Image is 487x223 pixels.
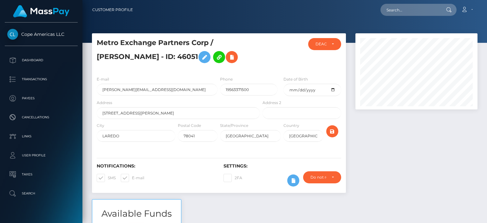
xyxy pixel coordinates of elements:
[97,100,112,106] label: Address
[5,167,78,182] a: Taxes
[5,186,78,201] a: Search
[5,52,78,68] a: Dashboard
[97,76,109,82] label: E-mail
[7,29,18,40] img: Cope Americas LLC
[5,148,78,163] a: User Profile
[5,31,78,37] span: Cope Americas LLC
[92,3,133,16] a: Customer Profile
[283,123,299,128] label: Country
[7,75,75,84] p: Transactions
[224,174,242,182] label: 2FA
[178,123,201,128] label: Postal Code
[220,76,233,82] label: Phone
[310,175,327,180] div: Do not require
[5,109,78,125] a: Cancellations
[263,100,281,106] label: Address 2
[121,174,144,182] label: E-mail
[7,94,75,103] p: Payees
[220,123,248,128] label: State/Province
[97,163,214,169] h6: Notifications:
[5,128,78,144] a: Links
[308,38,341,50] button: DEACTIVE
[7,189,75,198] p: Search
[5,90,78,106] a: Payees
[97,123,104,128] label: City
[7,113,75,122] p: Cancellations
[7,56,75,65] p: Dashboard
[97,38,256,66] h5: Metro Exchange Partners Corp / [PERSON_NAME] - ID: 46051
[7,151,75,160] p: User Profile
[283,76,308,82] label: Date of Birth
[97,174,116,182] label: SMS
[303,171,341,183] button: Do not require
[224,163,341,169] h6: Settings:
[380,4,440,16] input: Search...
[5,71,78,87] a: Transactions
[7,132,75,141] p: Links
[13,5,69,17] img: MassPay Logo
[315,42,326,47] div: DEACTIVE
[92,207,181,220] h3: Available Funds
[7,170,75,179] p: Taxes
